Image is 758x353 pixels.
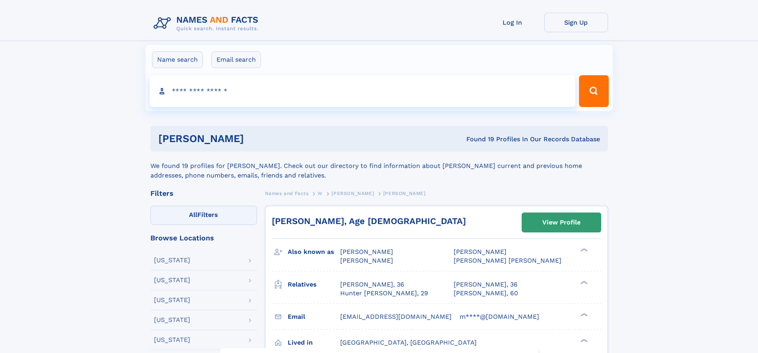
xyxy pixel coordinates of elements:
[154,297,190,303] div: [US_STATE]
[288,336,340,349] h3: Lived in
[579,75,608,107] button: Search Button
[454,289,518,298] a: [PERSON_NAME], 60
[579,280,588,285] div: ❯
[355,135,600,144] div: Found 19 Profiles In Our Records Database
[154,337,190,343] div: [US_STATE]
[383,191,426,196] span: [PERSON_NAME]
[158,134,355,144] h1: [PERSON_NAME]
[288,278,340,291] h3: Relatives
[542,213,581,232] div: View Profile
[318,191,323,196] span: W
[331,188,374,198] a: [PERSON_NAME]
[154,257,190,263] div: [US_STATE]
[150,190,257,197] div: Filters
[154,317,190,323] div: [US_STATE]
[150,234,257,242] div: Browse Locations
[579,248,588,253] div: ❯
[454,280,518,289] a: [PERSON_NAME], 36
[150,13,265,34] img: Logo Names and Facts
[265,188,309,198] a: Names and Facts
[288,245,340,259] h3: Also known as
[154,277,190,283] div: [US_STATE]
[544,13,608,32] a: Sign Up
[340,257,393,264] span: [PERSON_NAME]
[318,188,323,198] a: W
[579,312,588,317] div: ❯
[189,211,197,218] span: All
[340,313,452,320] span: [EMAIL_ADDRESS][DOMAIN_NAME]
[331,191,374,196] span: [PERSON_NAME]
[150,75,576,107] input: search input
[522,213,601,232] a: View Profile
[288,310,340,324] h3: Email
[454,248,507,255] span: [PERSON_NAME]
[340,289,428,298] a: Hunter [PERSON_NAME], 29
[579,338,588,343] div: ❯
[152,51,203,68] label: Name search
[340,248,393,255] span: [PERSON_NAME]
[150,152,608,180] div: We found 19 profiles for [PERSON_NAME]. Check out our directory to find information about [PERSON...
[150,206,257,225] label: Filters
[481,13,544,32] a: Log In
[340,280,404,289] a: [PERSON_NAME], 36
[272,216,466,226] a: [PERSON_NAME], Age [DEMOGRAPHIC_DATA]
[454,257,561,264] span: [PERSON_NAME] [PERSON_NAME]
[340,339,477,346] span: [GEOGRAPHIC_DATA], [GEOGRAPHIC_DATA]
[211,51,261,68] label: Email search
